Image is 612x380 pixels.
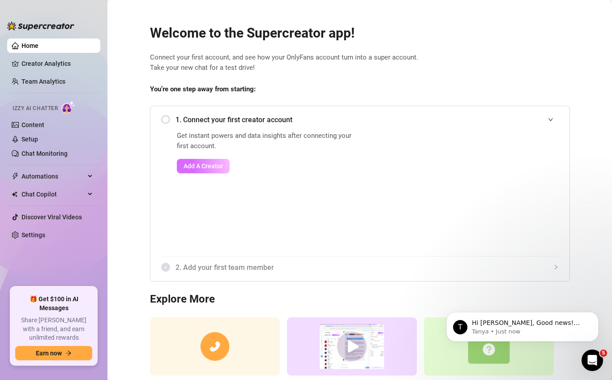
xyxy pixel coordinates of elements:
span: 🎁 Get $100 in AI Messages [15,295,92,312]
button: Earn nowarrow-right [15,346,92,360]
span: Izzy AI Chatter [13,104,58,113]
button: Add A Creator [177,159,230,173]
a: Home [21,42,39,49]
img: logo-BBDzfeDw.svg [7,21,74,30]
div: 1. Connect your first creator account [161,109,559,131]
img: supercreator demo [287,317,417,376]
img: AI Chatter [61,101,75,114]
span: 5 [600,350,607,357]
span: Earn now [36,350,62,357]
iframe: Intercom live chat [582,350,603,371]
a: Content [21,121,44,128]
a: Setup [21,136,38,143]
img: Chat Copilot [12,191,17,197]
span: Chat Copilot [21,187,85,201]
span: arrow-right [65,350,72,356]
a: Settings [21,231,45,239]
span: 1. Connect your first creator account [175,114,559,125]
span: thunderbolt [12,173,19,180]
a: Chat Monitoring [21,150,68,157]
span: 2. Add your first team member [175,262,559,273]
div: 2. Add your first team member [161,256,559,278]
span: collapsed [553,265,559,270]
iframe: Intercom notifications message [433,293,612,356]
a: Add A Creator [177,159,357,173]
span: Automations [21,169,85,184]
span: Add A Creator [184,162,223,170]
a: Team Analytics [21,78,65,85]
a: Creator Analytics [21,56,93,71]
img: setup agency guide [424,317,554,376]
img: consulting call [150,317,280,376]
a: Discover Viral Videos [21,213,82,221]
strong: You’re one step away from starting: [150,85,256,93]
span: Get instant powers and data insights after connecting your first account. [177,131,357,152]
h3: Explore More [150,292,570,307]
span: Share [PERSON_NAME] with a friend, and earn unlimited rewards [15,316,92,342]
iframe: Add Creators [380,131,559,245]
h2: Welcome to the Supercreator app! [150,25,570,42]
span: expanded [548,117,553,122]
span: Connect your first account, and see how your OnlyFans account turn into a super account. Take you... [150,52,570,73]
